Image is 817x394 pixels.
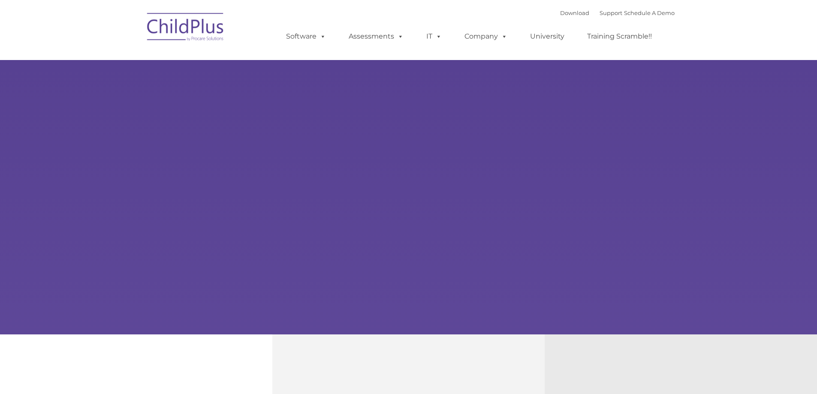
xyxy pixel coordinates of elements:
a: Schedule A Demo [624,9,675,16]
img: ChildPlus by Procare Solutions [143,7,229,50]
a: Software [277,28,335,45]
a: University [522,28,573,45]
font: | [560,9,675,16]
a: Assessments [340,28,412,45]
a: Download [560,9,589,16]
a: Company [456,28,516,45]
a: IT [418,28,450,45]
a: Support [600,9,622,16]
a: Training Scramble!! [579,28,660,45]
